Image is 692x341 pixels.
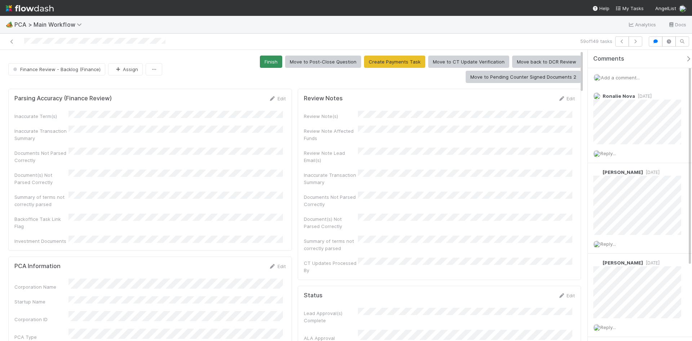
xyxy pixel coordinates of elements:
[14,149,68,164] div: Documents Not Parsed Correctly
[304,95,343,102] h5: Review Notes
[580,38,612,45] span: 59 of 149 tasks
[14,333,68,341] div: PCA Type
[593,92,600,100] img: avatar_0d9988fd-9a15-4cc7-ad96-88feab9e0fa9.png
[304,292,323,299] h5: Status
[603,93,635,99] span: Ronalie Nova
[304,113,358,120] div: Review Note(s)
[8,63,105,75] button: Finance Review - Backlog (Finance)
[600,150,616,156] span: Reply...
[14,237,68,245] div: Investment Documents
[466,71,581,83] button: Move to Pending Counter Signed Documents 2
[594,74,601,81] img: avatar_c0d2ec3f-77e2-40ea-8107-ee7bdb5edede.png
[512,56,581,68] button: Move back to DCR Review
[593,169,600,176] img: avatar_e1f102a8-6aea-40b1-874c-e2ab2da62ba9.png
[615,5,644,11] span: My Tasks
[108,63,143,75] button: Assign
[269,263,286,269] a: Edit
[14,316,68,323] div: Corporation ID
[304,259,358,274] div: CT Updates Processed By
[603,169,643,175] span: [PERSON_NAME]
[12,66,101,72] span: Finance Review - Backlog (Finance)
[304,171,358,186] div: Inaccurate Transaction Summary
[600,324,616,330] span: Reply...
[14,171,68,186] div: Document(s) Not Parsed Correctly
[14,127,68,142] div: Inaccurate Transaction Summary
[603,260,643,266] span: [PERSON_NAME]
[304,149,358,164] div: Review Note Lead Email(s)
[679,5,686,12] img: avatar_c0d2ec3f-77e2-40ea-8107-ee7bdb5edede.png
[14,283,68,290] div: Corporation Name
[6,2,54,14] img: logo-inverted-e16ddd16eac7371096b0.svg
[600,241,616,247] span: Reply...
[668,20,686,29] a: Docs
[260,56,282,68] button: Finish
[14,263,61,270] h5: PCA Information
[14,113,68,120] div: Inaccurate Term(s)
[14,193,68,208] div: Summary of terms not correctly parsed
[14,21,85,28] span: PCA > Main Workflow
[428,56,509,68] button: Move to CT Update Verification
[592,5,609,12] div: Help
[269,96,286,101] a: Edit
[14,95,112,102] h5: Parsing Accuracy (Finance Review)
[601,75,640,80] span: Add a comment...
[655,5,676,11] span: AngelList
[558,96,575,101] a: Edit
[558,293,575,298] a: Edit
[615,5,644,12] a: My Tasks
[628,20,656,29] a: Analytics
[643,170,660,175] span: [DATE]
[593,55,624,62] span: Comments
[14,215,68,230] div: Backoffice Task Link Flag
[593,324,600,331] img: avatar_c0d2ec3f-77e2-40ea-8107-ee7bdb5edede.png
[14,298,68,305] div: Startup Name
[304,127,358,142] div: Review Note Affected Funds
[304,237,358,252] div: Summary of terms not correctly parsed
[593,259,600,266] img: avatar_dd78c015-5c19-403d-b5d7-976f9c2ba6b3.png
[593,150,600,157] img: avatar_c0d2ec3f-77e2-40ea-8107-ee7bdb5edede.png
[285,56,361,68] button: Move to Post-Close Question
[635,93,652,99] span: [DATE]
[304,310,358,324] div: Lead Approval(s) Complete
[643,260,660,266] span: [DATE]
[304,193,358,208] div: Documents Not Parsed Correctly
[6,21,13,27] span: 🏕️
[593,241,600,248] img: avatar_c0d2ec3f-77e2-40ea-8107-ee7bdb5edede.png
[364,56,425,68] button: Create Payments Task
[304,215,358,230] div: Document(s) Not Parsed Correctly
